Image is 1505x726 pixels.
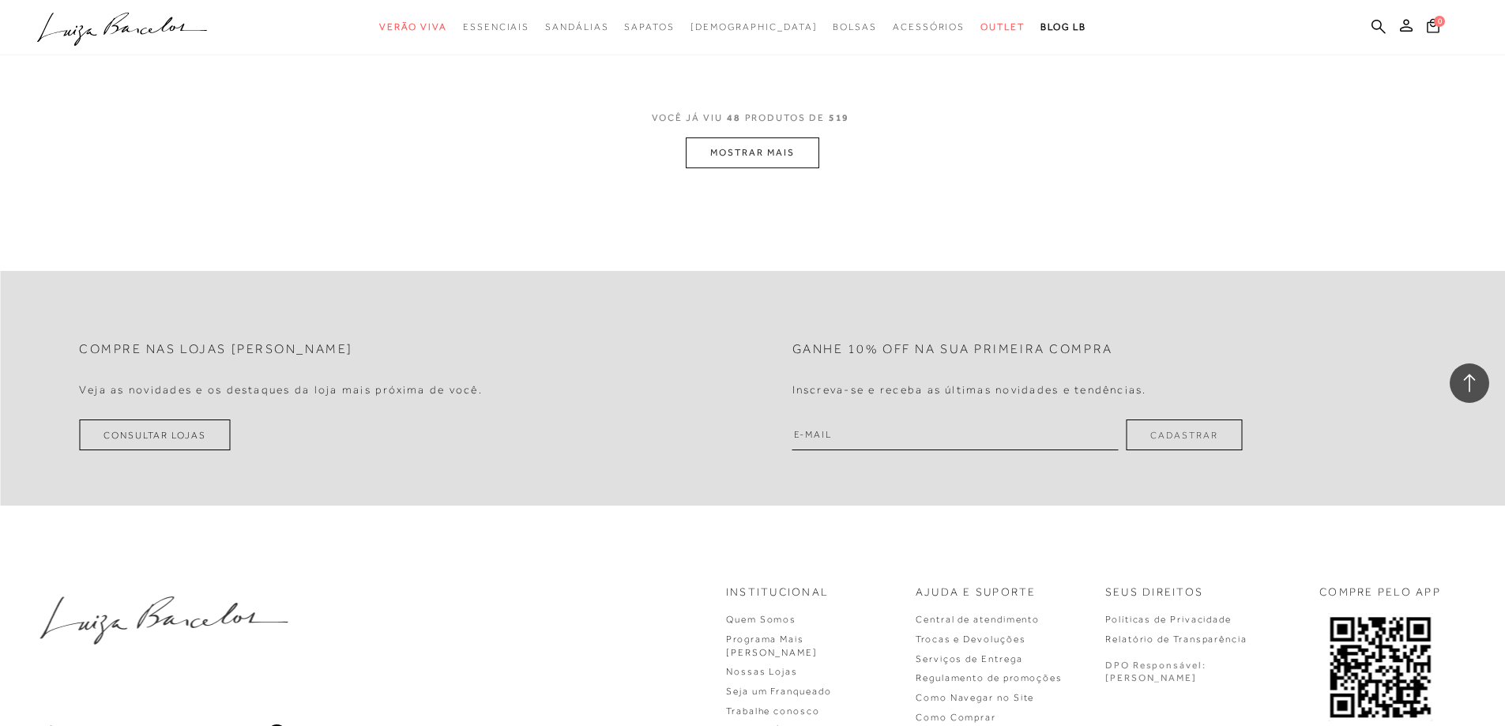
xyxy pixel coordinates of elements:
p: Seus Direitos [1105,585,1203,600]
span: [DEMOGRAPHIC_DATA] [690,21,818,32]
button: MOSTRAR MAIS [686,137,818,168]
a: categoryNavScreenReaderText [833,13,877,42]
img: luiza-barcelos.png [40,596,288,645]
button: 0 [1422,17,1444,39]
a: Central de atendimento [916,614,1040,625]
span: Outlet [980,21,1025,32]
h2: Compre nas lojas [PERSON_NAME] [79,342,353,357]
a: categoryNavScreenReaderText [980,13,1025,42]
a: Trabalhe conosco [726,705,820,717]
a: categoryNavScreenReaderText [545,13,608,42]
p: Ajuda e Suporte [916,585,1037,600]
p: COMPRE PELO APP [1319,585,1441,600]
a: noSubCategoriesText [690,13,818,42]
a: categoryNavScreenReaderText [624,13,674,42]
span: BLOG LB [1040,21,1086,32]
a: Políticas de Privacidade [1105,614,1232,625]
h2: Ganhe 10% off na sua primeira compra [792,342,1113,357]
span: 48 [727,112,741,123]
a: Programa Mais [PERSON_NAME] [726,634,818,658]
a: Nossas Lojas [726,666,798,677]
a: categoryNavScreenReaderText [379,13,447,42]
span: 0 [1434,16,1445,27]
a: Seja um Franqueado [726,686,832,697]
h4: Inscreva-se e receba as últimas novidades e tendências. [792,383,1147,397]
span: VOCÊ JÁ VIU PRODUTOS DE [652,112,854,123]
a: Trocas e Devoluções [916,634,1025,645]
a: Como Navegar no Site [916,692,1034,703]
p: DPO Responsável: [PERSON_NAME] [1105,659,1206,686]
span: Verão Viva [379,21,447,32]
span: 519 [829,112,850,123]
button: Cadastrar [1126,419,1242,450]
span: Sapatos [624,21,674,32]
a: Serviços de Entrega [916,653,1022,664]
img: QRCODE [1328,613,1432,721]
a: Como Comprar [916,712,996,723]
a: categoryNavScreenReaderText [893,13,965,42]
span: Sandálias [545,21,608,32]
input: E-mail [792,419,1119,450]
span: Acessórios [893,21,965,32]
a: Consultar Lojas [79,419,231,450]
h4: Veja as novidades e os destaques da loja mais próxima de você. [79,383,483,397]
a: categoryNavScreenReaderText [463,13,529,42]
p: Institucional [726,585,829,600]
a: Regulamento de promoções [916,672,1063,683]
a: Quem Somos [726,614,796,625]
span: Essenciais [463,21,529,32]
a: BLOG LB [1040,13,1086,42]
span: Bolsas [833,21,877,32]
a: Relatório de Transparência [1105,634,1247,645]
